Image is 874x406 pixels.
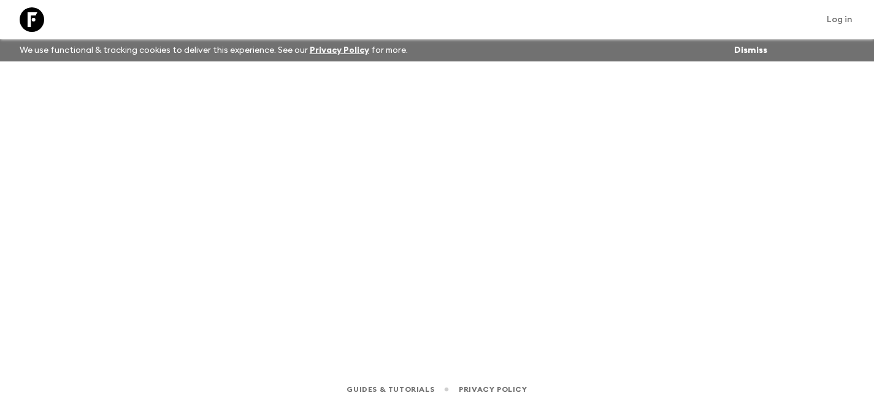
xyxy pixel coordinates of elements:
button: Dismiss [731,42,770,59]
a: Log in [820,11,859,28]
a: Privacy Policy [459,383,527,396]
p: We use functional & tracking cookies to deliver this experience. See our for more. [15,39,413,61]
a: Guides & Tutorials [347,383,434,396]
a: Privacy Policy [310,46,369,55]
